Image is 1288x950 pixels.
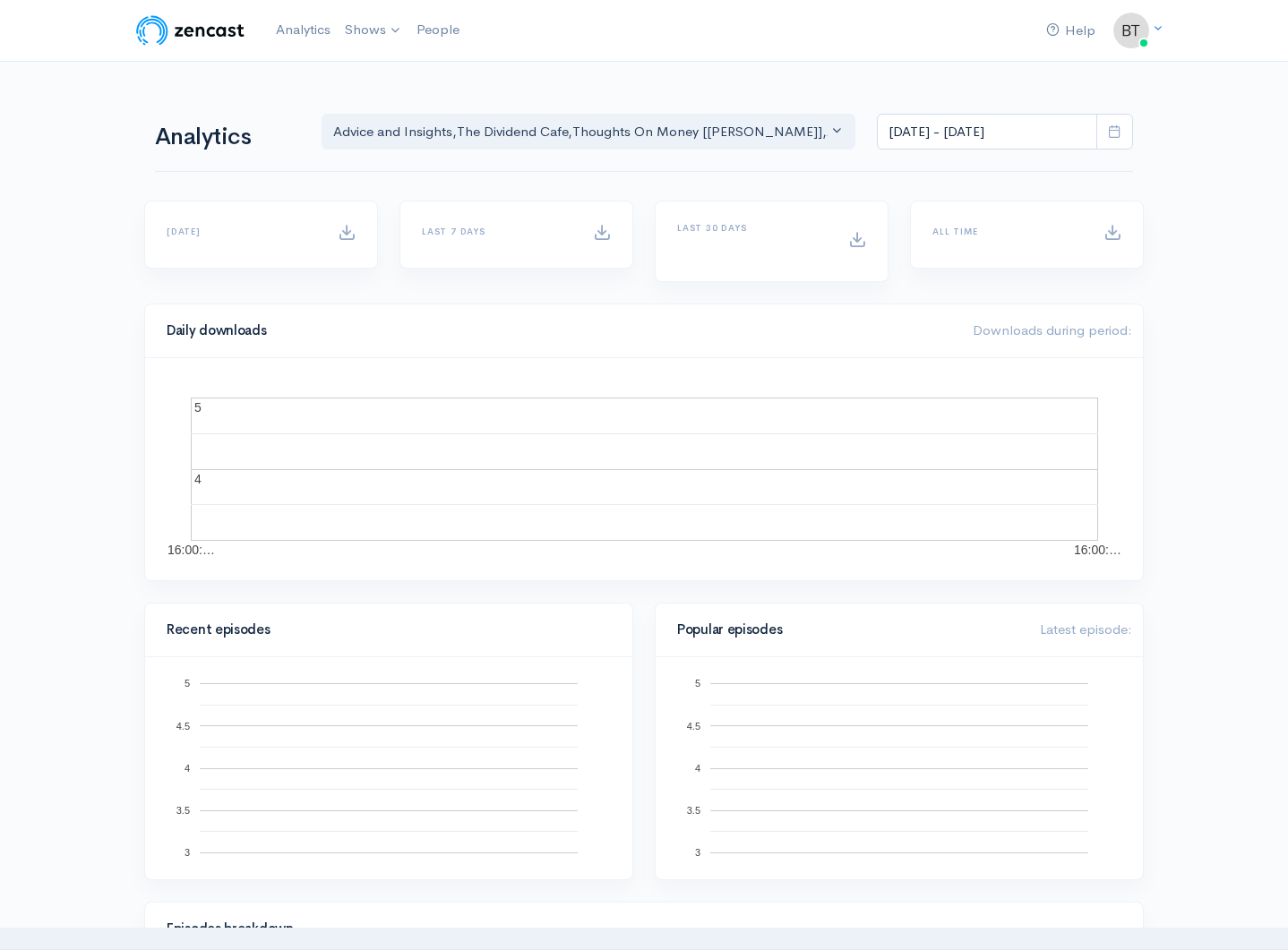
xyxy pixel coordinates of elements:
text: 4 [185,763,190,774]
button: Advice and Insights, The Dividend Cafe, Thoughts On Money [TOM], Alt Blend, On the Hook [322,114,855,150]
text: 5 [194,400,202,415]
text: 16:00:… [1074,543,1121,557]
h6: Last 30 days [677,223,827,233]
h1: Analytics [155,124,300,150]
text: 3 [185,847,190,858]
svg: A chart. [167,679,611,858]
a: Shows [338,11,409,50]
text: 4.5 [687,720,700,731]
text: 3 [695,847,700,858]
text: 16:00:… [167,543,215,557]
text: 5 [185,678,190,689]
span: Downloads during period: [973,321,1132,338]
h6: All time [932,227,1082,236]
text: 4 [695,763,700,774]
text: 5 [695,678,700,689]
h4: Recent episodes [167,622,600,638]
text: 3.5 [687,805,700,816]
input: analytics date range selector [877,114,1097,150]
h4: Daily downloads [167,323,951,338]
div: Advice and Insights , The Dividend Cafe , Thoughts On Money [[PERSON_NAME]] , Alt Blend , On the ... [333,122,828,142]
h6: Last 7 days [422,227,571,236]
svg: A chart. [677,679,1121,858]
a: Help [1039,12,1103,50]
a: People [409,11,467,49]
h6: [DATE] [167,227,316,236]
text: 4.5 [176,720,190,731]
text: 3.5 [176,805,190,816]
h4: Popular episodes [677,622,1018,638]
span: Latest episode: [1040,620,1132,638]
img: ... [1113,13,1149,48]
text: 4 [194,472,202,486]
img: ZenCast Logo [133,13,247,48]
h4: Episodes breakdown [167,921,1111,937]
svg: A chart. [167,380,1121,559]
a: Analytics [269,11,338,49]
